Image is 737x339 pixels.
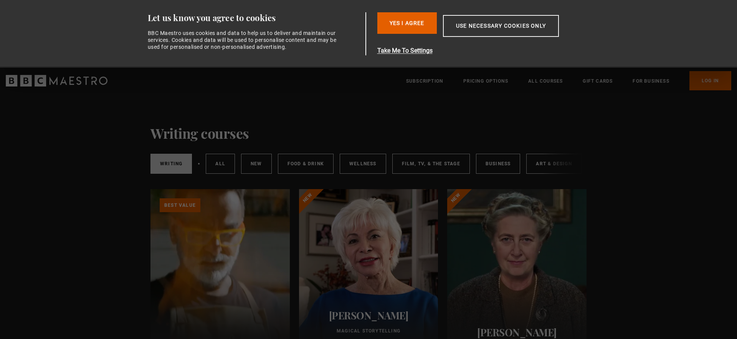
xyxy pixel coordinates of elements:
div: BBC Maestro uses cookies and data to help us to deliver and maintain our services. Cookies and da... [148,30,341,51]
a: Film, TV, & The Stage [392,154,470,174]
button: Take Me To Settings [377,46,595,55]
a: All [206,154,235,174]
h1: Writing courses [150,125,249,141]
a: Business [476,154,521,174]
div: Let us know you agree to cookies [148,12,363,23]
a: Log In [689,71,731,90]
button: Yes I Agree [377,12,437,34]
p: Magical Storytelling [308,327,429,334]
a: Wellness [340,154,386,174]
svg: BBC Maestro [6,75,107,86]
h2: [PERSON_NAME] [308,309,429,321]
a: Subscription [406,77,443,85]
a: Writing [150,154,192,174]
a: Food & Drink [278,154,334,174]
nav: Primary [406,71,731,90]
a: Art & Design [526,154,581,174]
p: Best value [160,198,200,212]
a: Pricing Options [463,77,508,85]
a: Gift Cards [583,77,613,85]
h2: [PERSON_NAME] [456,326,577,338]
a: For business [633,77,669,85]
a: All Courses [528,77,563,85]
a: New [241,154,272,174]
button: Use necessary cookies only [443,15,559,37]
